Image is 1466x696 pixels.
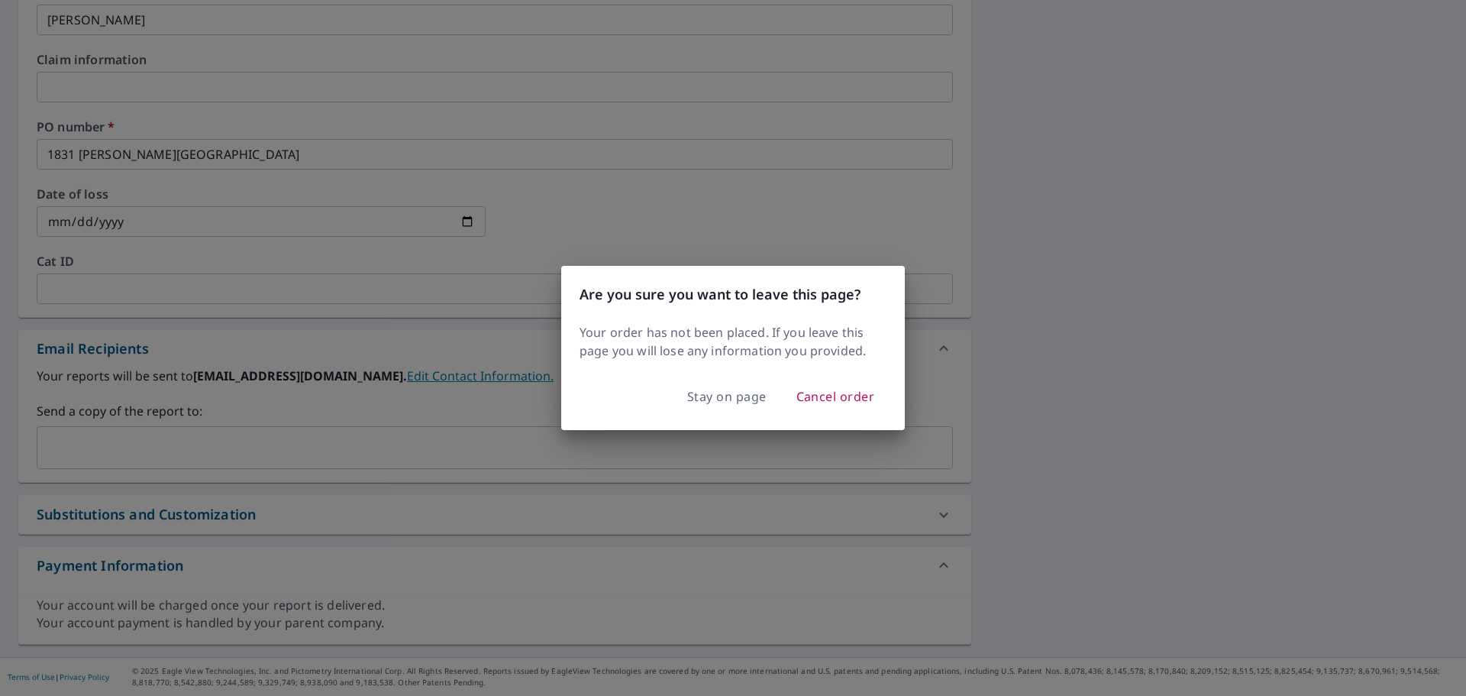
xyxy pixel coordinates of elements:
[580,284,886,305] h3: Are you sure you want to leave this page?
[687,386,767,407] span: Stay on page
[580,323,886,360] p: Your order has not been placed. If you leave this page you will lose any information you provided.
[676,382,778,411] button: Stay on page
[796,386,875,407] span: Cancel order
[784,381,887,412] button: Cancel order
